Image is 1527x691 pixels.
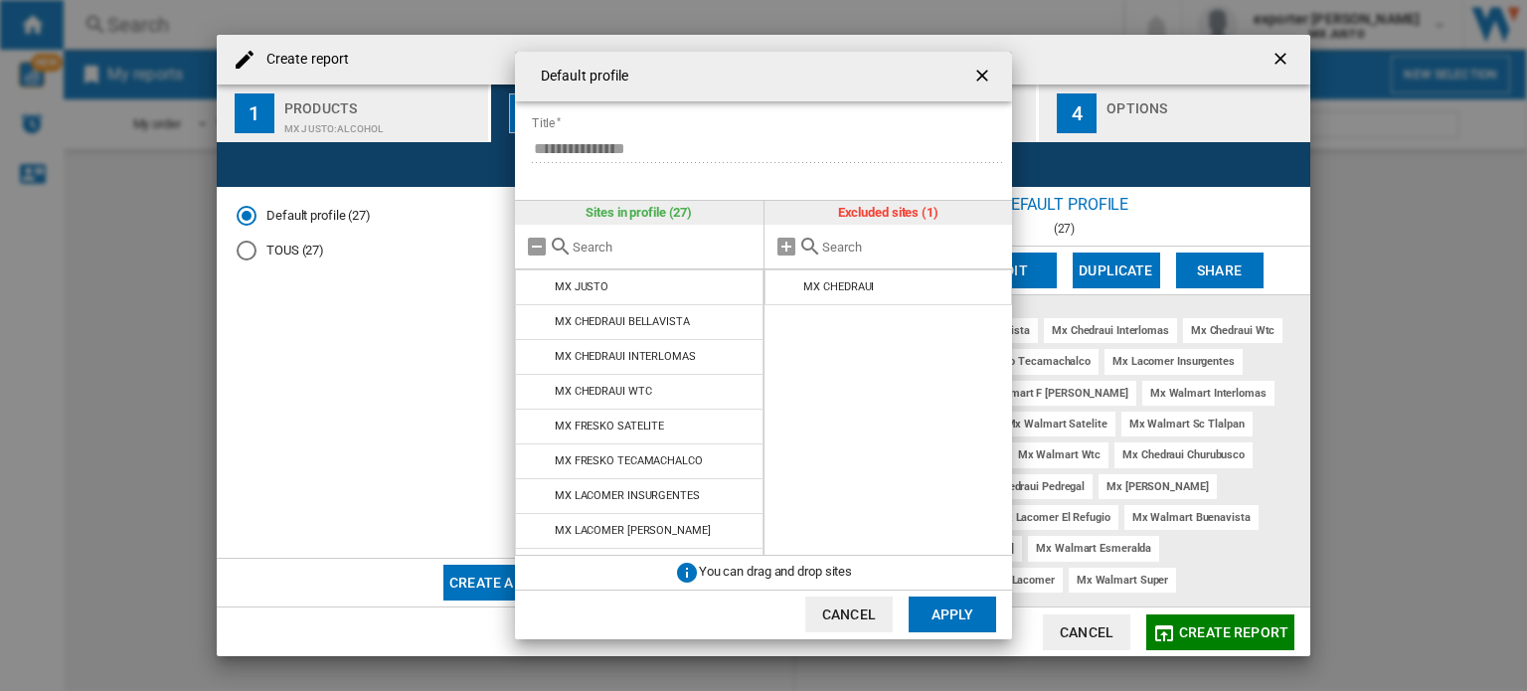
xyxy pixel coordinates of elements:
[964,57,1004,96] button: getI18NText('BUTTONS.CLOSE_DIALOG')
[805,597,893,632] button: Cancel
[822,240,1003,255] input: Search
[764,201,1013,225] div: Excluded sites (1)
[555,420,664,432] div: MX FRESKO SATELITE
[531,67,629,86] h4: Default profile
[972,66,996,89] ng-md-icon: getI18NText('BUTTONS.CLOSE_DIALOG')
[555,454,703,467] div: MX FRESKO TECAMACHALCO
[699,564,852,579] span: You can drag and drop sites
[525,235,549,259] md-icon: Remove all
[555,280,608,293] div: MX JUSTO
[909,597,996,632] button: Apply
[774,235,798,259] md-icon: Add all
[515,201,763,225] div: Sites in profile (27)
[555,489,700,502] div: MX LACOMER INSURGENTES
[573,240,754,255] input: Search
[555,385,652,398] div: MX CHEDRAUI WTC
[555,524,711,537] div: MX LACOMER [PERSON_NAME]
[555,315,690,328] div: MX CHEDRAUI BELLAVISTA
[803,280,874,293] div: MX CHEDRAUI
[555,350,696,363] div: MX CHEDRAUI INTERLOMAS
